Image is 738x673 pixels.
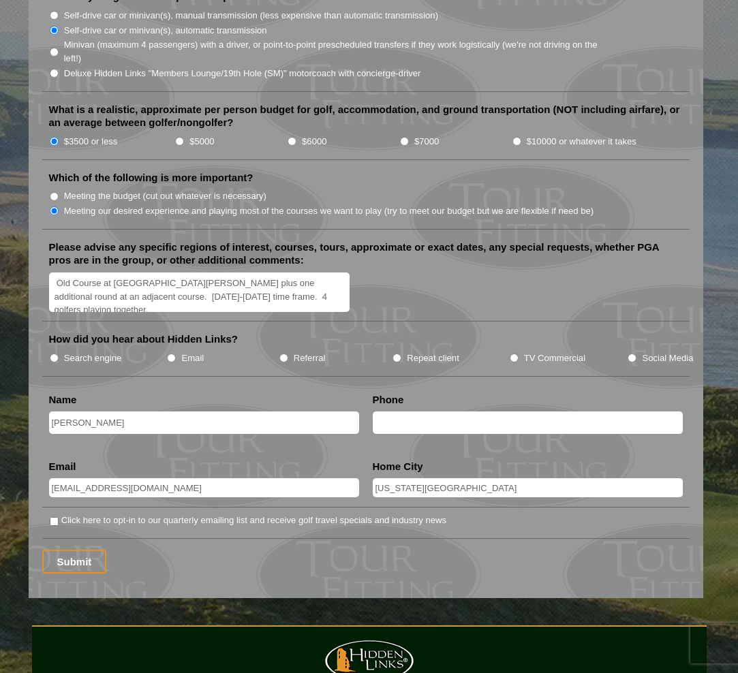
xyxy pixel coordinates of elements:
label: Social Media [642,351,693,365]
label: What is a realistic, approximate per person budget for golf, accommodation, and ground transporta... [49,103,683,129]
label: Home City [373,460,423,473]
label: How did you hear about Hidden Links? [49,332,239,346]
label: Phone [373,393,404,407]
label: Referral [294,351,326,365]
label: $3500 or less [64,135,118,148]
label: Meeting the budget (cut out whatever is necessary) [64,189,266,203]
label: $10000 or whatever it takes [527,135,636,148]
label: Please advise any specific regions of interest, courses, tours, approximate or exact dates, any s... [49,240,683,267]
input: Submit [42,550,107,574]
label: Minivan (maximum 4 passengers) with a driver, or point-to-point prescheduled transfers if they wo... [64,38,612,65]
label: Self-drive car or minivan(s), manual transmission (less expensive than automatic transmission) [64,9,438,22]
label: Self-drive car or minivan(s), automatic transmission [64,24,267,37]
label: Which of the following is more important? [49,171,253,185]
label: Email [181,351,204,365]
label: Meeting our desired experience and playing most of the courses we want to play (try to meet our b... [64,204,594,218]
label: $6000 [302,135,326,148]
label: Repeat client [407,351,459,365]
label: Search engine [64,351,122,365]
label: $7000 [414,135,439,148]
label: Deluxe Hidden Links "Members Lounge/19th Hole (SM)" motorcoach with concierge-driver [64,67,421,80]
label: Name [49,393,77,407]
label: Click here to opt-in to our quarterly emailing list and receive golf travel specials and industry... [61,514,446,527]
label: Email [49,460,76,473]
label: $5000 [189,135,214,148]
label: TV Commercial [524,351,585,365]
